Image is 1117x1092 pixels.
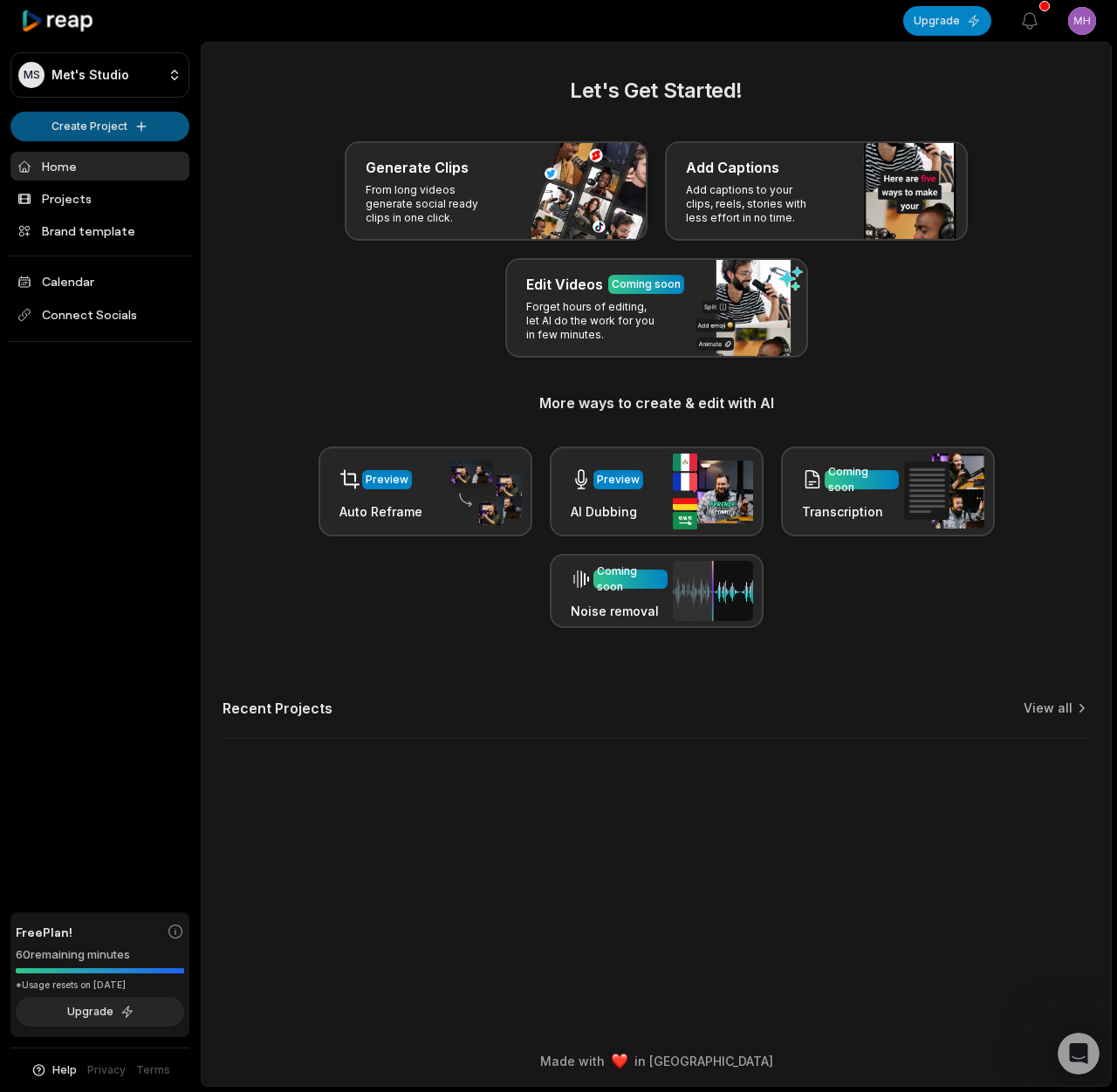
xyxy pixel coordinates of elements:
[571,602,668,620] h3: Noise removal
[10,216,189,245] a: Brand template
[612,1054,627,1069] img: heart emoji
[366,183,501,225] p: From long videos generate social ready clips in one click.
[87,1062,126,1078] a: Privacy
[16,997,184,1027] button: Upgrade
[1024,700,1072,717] a: View all
[10,152,189,181] a: Home
[686,157,779,178] h3: Add Captions
[31,1062,77,1078] button: Help
[51,67,129,83] p: Met's Studio
[223,700,332,717] h2: Recent Projects
[571,502,643,521] h3: AI Dubbing
[673,561,753,621] img: noise_removal.png
[136,1062,170,1078] a: Terms
[802,502,899,521] h3: Transcription
[366,472,408,488] div: Preview
[223,392,1090,413] h3: More ways to create & edit with AI
[526,300,661,342] p: Forget hours of editing, let AI do the work for you in few minutes.
[339,502,422,521] h3: Auto Reframe
[903,6,991,36] button: Upgrade
[16,979,184,992] div: *Usage resets on [DATE]
[223,75,1090,106] h2: Let's Get Started!
[686,183,821,225] p: Add captions to your clips, reels, stories with less effort in no time.
[52,1062,77,1078] span: Help
[597,472,640,488] div: Preview
[10,267,189,296] a: Calendar
[612,276,681,292] div: Coming soon
[18,62,45,88] div: MS
[16,923,72,941] span: Free Plan!
[10,184,189,213] a: Projects
[673,454,753,529] img: ai_dubbing.png
[366,157,469,178] h3: Generate Clips
[597,563,664,595] div: Coming soon
[904,454,984,529] img: transcription.png
[526,274,603,295] h3: Edit Videos
[442,458,522,526] img: auto_reframe.png
[1058,1033,1100,1075] iframe: Intercom live chat
[828,464,895,495] div: Coming soon
[16,946,184,964] div: 60 remaining minutes
[10,299,189,331] span: Connect Socials
[10,112,189,141] button: Create Project
[217,1052,1095,1070] div: Made with in [GEOGRAPHIC_DATA]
